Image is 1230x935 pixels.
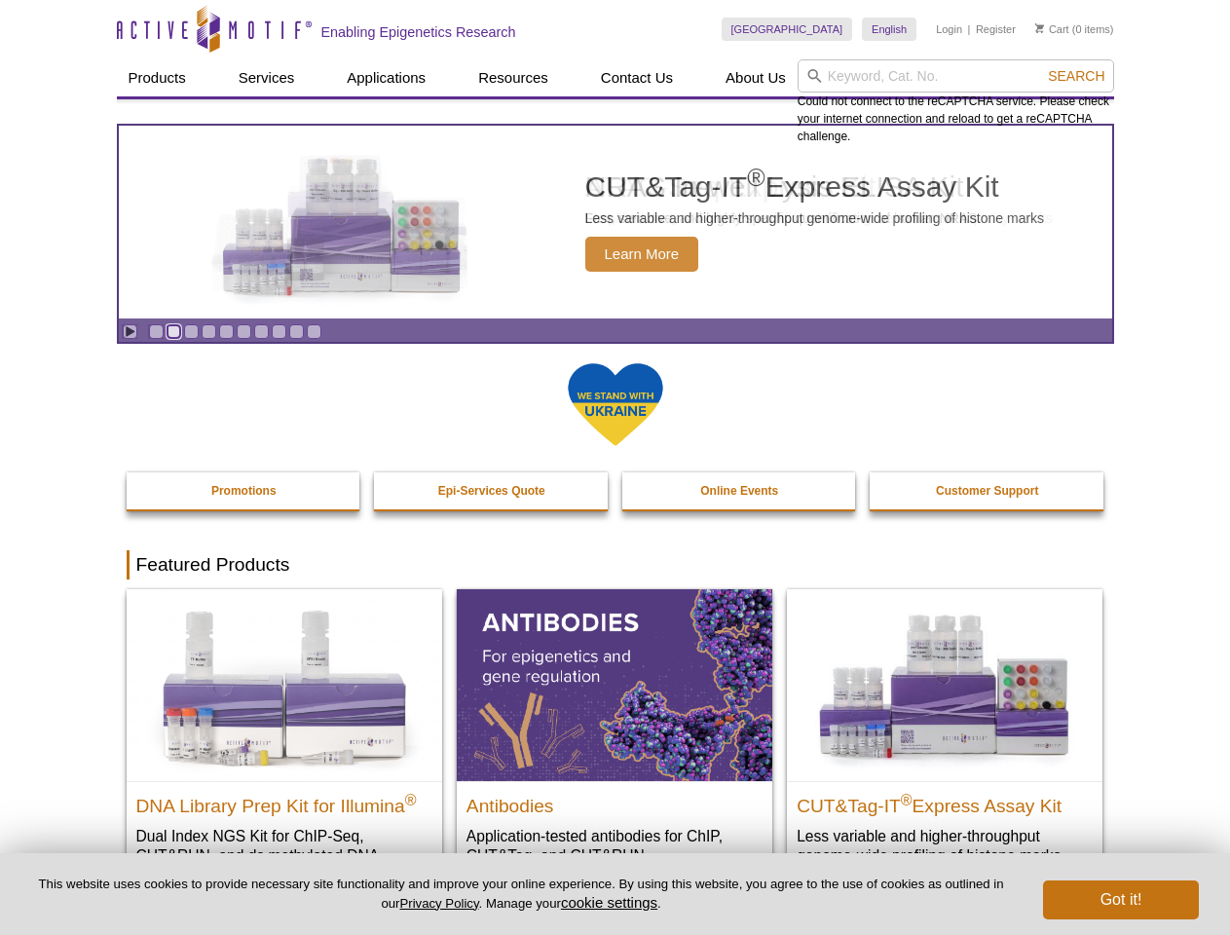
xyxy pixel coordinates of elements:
a: English [862,18,916,41]
button: Search [1042,67,1110,85]
a: Privacy Policy [399,896,478,911]
a: DNA Library Prep Kit for Illumina DNA Library Prep Kit for Illumina® Dual Index NGS Kit for ChIP-... [127,589,442,904]
span: Learn More [585,237,699,272]
a: Cart [1035,22,1069,36]
p: Less variable and higher-throughput genome-wide profiling of histone marks​. [797,826,1093,866]
li: (0 items) [1035,18,1114,41]
p: Less variable and higher-throughput genome-wide profiling of histone marks [585,209,1045,227]
h2: DNA Library Prep Kit for Illumina [136,787,432,816]
li: | [968,18,971,41]
a: Services [227,59,307,96]
a: Go to slide 2 [167,324,181,339]
img: Your Cart [1035,23,1044,33]
a: Go to slide 4 [202,324,216,339]
sup: ® [901,791,913,807]
a: Go to slide 1 [149,324,164,339]
a: Products [117,59,198,96]
strong: Epi-Services Quote [438,484,545,498]
img: All Antibodies [457,589,772,780]
strong: Online Events [700,484,778,498]
h2: CUT&Tag-IT Express Assay Kit [585,172,1045,202]
img: CUT&Tag-IT Express Assay Kit [181,115,503,329]
a: Promotions [127,472,362,509]
h2: Featured Products [127,550,1104,580]
a: Online Events [622,472,858,509]
img: DNA Library Prep Kit for Illumina [127,589,442,780]
h2: CUT&Tag-IT Express Assay Kit [797,787,1093,816]
a: Go to slide 10 [307,324,321,339]
a: Go to slide 5 [219,324,234,339]
a: Register [976,22,1016,36]
button: Got it! [1043,880,1199,919]
article: CUT&Tag-IT Express Assay Kit [119,126,1112,318]
a: Resources [466,59,560,96]
input: Keyword, Cat. No. [798,59,1114,93]
strong: Customer Support [936,484,1038,498]
a: Go to slide 9 [289,324,304,339]
p: Application-tested antibodies for ChIP, CUT&Tag, and CUT&RUN. [466,826,763,866]
h2: Enabling Epigenetics Research [321,23,516,41]
div: Could not connect to the reCAPTCHA service. Please check your internet connection and reload to g... [798,59,1114,145]
a: Go to slide 8 [272,324,286,339]
a: [GEOGRAPHIC_DATA] [722,18,853,41]
h2: Antibodies [466,787,763,816]
span: Search [1048,68,1104,84]
a: CUT&Tag-IT® Express Assay Kit CUT&Tag-IT®Express Assay Kit Less variable and higher-throughput ge... [787,589,1102,884]
a: About Us [714,59,798,96]
a: CUT&Tag-IT Express Assay Kit CUT&Tag-IT®Express Assay Kit Less variable and higher-throughput gen... [119,126,1112,318]
a: Go to slide 7 [254,324,269,339]
a: Applications [335,59,437,96]
img: We Stand With Ukraine [567,361,664,448]
button: cookie settings [561,894,657,911]
a: Go to slide 6 [237,324,251,339]
a: Customer Support [870,472,1105,509]
p: This website uses cookies to provide necessary site functionality and improve your online experie... [31,876,1011,913]
a: Login [936,22,962,36]
a: Go to slide 3 [184,324,199,339]
strong: Promotions [211,484,277,498]
a: All Antibodies Antibodies Application-tested antibodies for ChIP, CUT&Tag, and CUT&RUN. [457,589,772,884]
p: Dual Index NGS Kit for ChIP-Seq, CUT&RUN, and ds methylated DNA assays. [136,826,432,885]
sup: ® [747,164,764,191]
sup: ® [405,791,417,807]
a: Epi-Services Quote [374,472,610,509]
img: CUT&Tag-IT® Express Assay Kit [787,589,1102,780]
a: Toggle autoplay [123,324,137,339]
a: Contact Us [589,59,685,96]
